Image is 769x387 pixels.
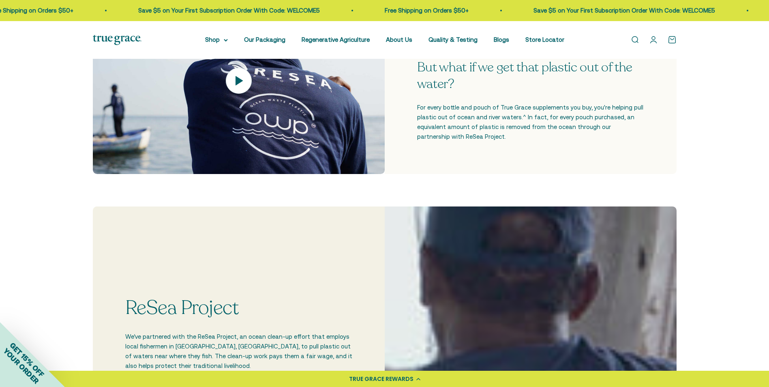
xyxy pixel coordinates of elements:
[428,36,478,43] a: Quality & Testing
[244,36,285,43] a: Our Packaging
[417,103,644,142] p: For every bottle and pouch of True Grace supplements you buy, you're helping pull plastic out of ...
[302,36,370,43] a: Regenerative Agriculture
[525,36,564,43] a: Store Locator
[8,341,46,378] span: GET 15% OFF
[417,59,644,93] h4: But what if we get that plastic out of the water?
[205,35,228,45] summary: Shop
[125,332,352,371] p: We’ve partnered with the ReSea Project, an ocean clean-up effort that employs local fishermen in ...
[66,6,248,15] p: Save $5 on Your First Subscription Order With Code: WELCOME5
[125,297,352,319] p: ReSea Project
[349,375,413,383] div: TRUE GRACE REWARDS
[386,36,412,43] a: About Us
[494,36,509,43] a: Blogs
[2,346,41,385] span: YOUR ORDER
[313,7,396,14] a: Free Shipping on Orders $50+
[461,6,643,15] p: Save $5 on Your First Subscription Order With Code: WELCOME5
